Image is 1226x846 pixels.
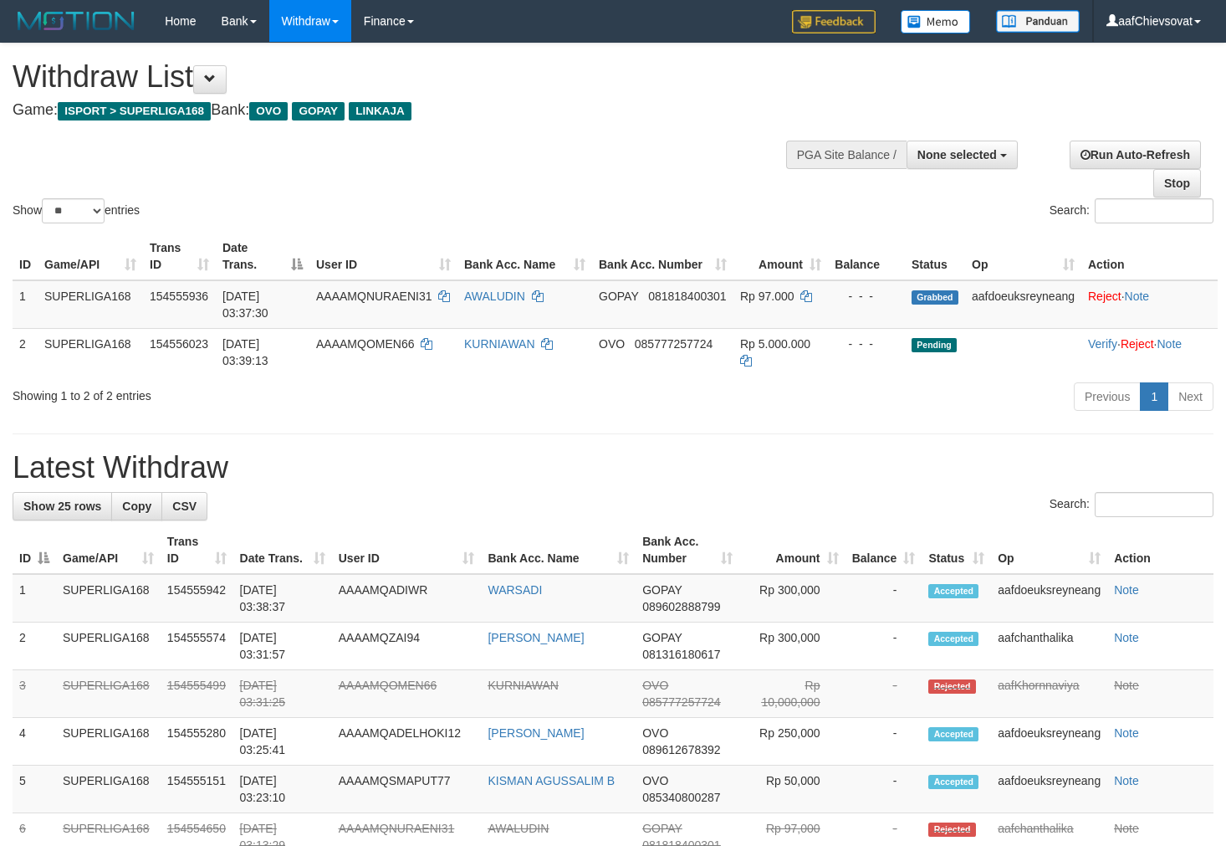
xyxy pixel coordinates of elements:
td: Rp 300,000 [739,574,845,623]
span: AAAAMQOMEN66 [316,337,414,351]
span: Grabbed [912,290,958,305]
th: Game/API: activate to sort column ascending [38,233,143,280]
span: Copy 089602888799 to clipboard [642,600,720,613]
span: Copy 085340800287 to clipboard [642,791,720,804]
a: Note [1114,726,1139,740]
td: 154555574 [161,623,233,670]
a: Previous [1074,382,1141,411]
td: AAAAMQZAI94 [332,623,482,670]
th: User ID: activate to sort column ascending [309,233,457,280]
td: - [845,766,922,813]
a: KURNIAWAN [464,337,535,351]
div: PGA Site Balance / [786,141,907,169]
h1: Withdraw List [13,60,800,94]
div: - - - [835,288,898,305]
span: None selected [917,148,997,162]
th: Status [905,233,965,280]
img: panduan.png [996,10,1080,33]
th: Op: activate to sort column ascending [991,526,1107,574]
th: Bank Acc. Name: activate to sort column ascending [457,233,592,280]
th: Bank Acc. Number: activate to sort column ascending [592,233,733,280]
td: 154555151 [161,766,233,813]
a: Reject [1121,337,1154,351]
td: aafdoeuksreyneang [991,574,1107,623]
td: · · [1081,328,1218,376]
label: Search: [1050,198,1213,223]
span: 154555936 [150,290,208,303]
span: Rejected [928,823,975,837]
span: Accepted [928,632,978,646]
a: AWALUDIN [488,822,549,835]
td: 2 [13,623,56,670]
td: AAAAMQOMEN66 [332,670,482,718]
td: 154555499 [161,670,233,718]
h1: Latest Withdraw [13,451,1213,485]
a: KISMAN AGUSSALIM B [488,774,615,787]
label: Show entries [13,198,140,223]
a: Next [1167,382,1213,411]
td: AAAAMQSMAPUT77 [332,766,482,813]
th: Amount: activate to sort column ascending [733,233,828,280]
td: [DATE] 03:25:41 [233,718,332,766]
span: ISPORT > SUPERLIGA168 [58,102,211,120]
span: LINKAJA [349,102,411,120]
th: User ID: activate to sort column ascending [332,526,482,574]
a: AWALUDIN [464,290,525,303]
a: [PERSON_NAME] [488,631,584,644]
img: Feedback.jpg [792,10,876,33]
th: Date Trans.: activate to sort column ascending [233,526,332,574]
a: Note [1114,822,1139,835]
td: SUPERLIGA168 [38,328,143,376]
td: [DATE] 03:38:37 [233,574,332,623]
th: ID [13,233,38,280]
span: Show 25 rows [23,500,101,513]
td: aafdoeuksreyneang [965,280,1081,329]
span: GOPAY [642,822,682,835]
td: [DATE] 03:31:25 [233,670,332,718]
span: Copy 089612678392 to clipboard [642,743,720,756]
th: Date Trans.: activate to sort column descending [216,233,309,280]
td: aafKhornnaviya [991,670,1107,718]
td: · [1081,280,1218,329]
td: SUPERLIGA168 [56,766,161,813]
td: SUPERLIGA168 [38,280,143,329]
input: Search: [1095,198,1213,223]
td: - [845,670,922,718]
span: OVO [599,337,625,351]
a: Note [1114,583,1139,597]
th: Trans ID: activate to sort column ascending [143,233,216,280]
td: Rp 10,000,000 [739,670,845,718]
select: Showentries [42,198,105,223]
td: SUPERLIGA168 [56,718,161,766]
span: Accepted [928,775,978,789]
td: Rp 300,000 [739,623,845,670]
span: Copy 081818400301 to clipboard [648,290,726,303]
td: aafdoeuksreyneang [991,766,1107,813]
th: Balance: activate to sort column ascending [845,526,922,574]
td: 5 [13,766,56,813]
span: AAAAMQNURAENI31 [316,290,432,303]
th: Amount: activate to sort column ascending [739,526,845,574]
span: Copy 085777257724 to clipboard [635,337,713,351]
span: GOPAY [642,583,682,597]
th: ID: activate to sort column descending [13,526,56,574]
th: Op: activate to sort column ascending [965,233,1081,280]
h4: Game: Bank: [13,102,800,119]
th: Status: activate to sort column ascending [922,526,991,574]
span: Copy 081316180617 to clipboard [642,648,720,661]
th: Trans ID: activate to sort column ascending [161,526,233,574]
span: Accepted [928,584,978,598]
th: Action [1081,233,1218,280]
th: Game/API: activate to sort column ascending [56,526,161,574]
td: - [845,718,922,766]
a: Note [1114,631,1139,644]
a: Verify [1088,337,1117,351]
div: Showing 1 to 2 of 2 entries [13,381,498,404]
a: Note [1125,290,1150,303]
td: SUPERLIGA168 [56,670,161,718]
td: - [845,574,922,623]
span: CSV [172,500,197,513]
td: [DATE] 03:23:10 [233,766,332,813]
th: Bank Acc. Number: activate to sort column ascending [636,526,738,574]
th: Balance [828,233,905,280]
